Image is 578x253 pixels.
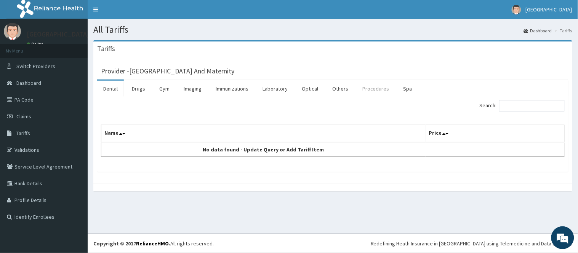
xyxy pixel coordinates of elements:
a: Dental [97,81,124,97]
div: Redefining Heath Insurance in [GEOGRAPHIC_DATA] using Telemedicine and Data Science! [371,240,572,247]
img: d_794563401_company_1708531726252_794563401 [14,38,31,57]
th: Name [101,125,426,143]
p: [GEOGRAPHIC_DATA] [27,31,90,38]
input: Search: [499,100,565,111]
textarea: Type your message and hit 'Enter' [4,170,145,197]
div: Chat with us now [40,43,128,53]
a: Imaging [178,81,208,97]
h3: Provider - [GEOGRAPHIC_DATA] And Maternity [101,68,234,75]
a: Laboratory [256,81,294,97]
th: Price [426,125,565,143]
a: Others [326,81,354,97]
label: Search: [480,100,565,111]
span: Switch Providers [16,63,55,70]
a: Online [27,41,45,47]
li: Tariffs [553,27,572,34]
a: Drugs [126,81,151,97]
a: Spa [397,81,418,97]
a: Immunizations [210,81,255,97]
a: Procedures [356,81,395,97]
a: Dashboard [524,27,552,34]
a: Gym [153,81,176,97]
strong: Copyright © 2017 . [93,240,170,247]
a: Optical [296,81,324,97]
footer: All rights reserved. [88,234,578,253]
div: Minimize live chat window [125,4,143,22]
span: Tariffs [16,130,30,137]
h1: All Tariffs [93,25,572,35]
h3: Tariffs [97,45,115,52]
td: No data found - Update Query or Add Tariff Item [101,142,426,157]
a: RelianceHMO [136,240,169,247]
span: Claims [16,113,31,120]
span: Dashboard [16,80,41,86]
img: User Image [4,23,21,40]
img: User Image [512,5,521,14]
span: [GEOGRAPHIC_DATA] [526,6,572,13]
span: We're online! [44,77,105,154]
